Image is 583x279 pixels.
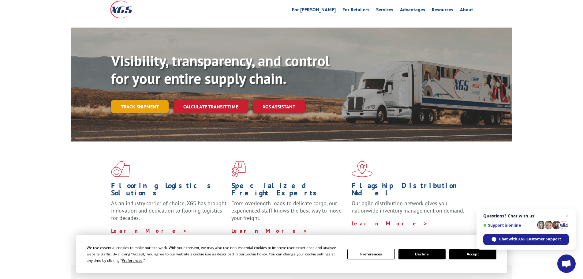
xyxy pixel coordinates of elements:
[122,258,143,263] span: Preferences
[87,244,340,264] div: We use essential cookies to make our site work. With your consent, we may also use non-essential ...
[292,7,336,14] a: For [PERSON_NAME]
[111,161,130,177] img: xgs-icon-total-supply-chain-intelligence-red
[231,200,347,227] p: From overlength loads to delicate cargo, our experienced staff knows the best way to move your fr...
[352,182,467,200] h1: Flagship Distribution Model
[342,7,369,14] a: For Retailers
[499,236,561,242] span: Chat with XGS Customer Support
[111,51,330,88] b: Visibility, transparency, and control for your entire supply chain.
[564,212,571,220] span: Close chat
[347,249,394,259] button: Preferences
[231,182,347,200] h1: Specialized Freight Experts
[483,213,569,218] span: Questions? Chat with us!
[253,100,305,113] a: XGS ASSISTANT
[231,161,246,177] img: xgs-icon-focused-on-flooring-red
[174,100,248,113] a: Calculate transit time
[111,182,227,200] h1: Flooring Logistics Solutions
[376,7,393,14] a: Services
[111,100,169,113] a: Track shipment
[557,254,576,273] div: Open chat
[352,200,464,214] span: Our agile distribution network gives you nationwide inventory management on demand.
[398,249,446,259] button: Decline
[111,200,226,221] span: As an industry carrier of choice, XGS has brought innovation and dedication to flooring logistics...
[76,235,507,273] div: Cookie Consent Prompt
[483,234,569,245] div: Chat with XGS Customer Support
[245,251,267,257] span: Cookie Policy
[231,227,308,234] a: Learn More >
[432,7,453,14] a: Resources
[449,249,496,259] button: Accept
[483,223,535,228] span: Support is online
[352,161,373,177] img: xgs-icon-flagship-distribution-model-red
[111,227,187,234] a: Learn More >
[460,7,473,14] a: About
[400,7,425,14] a: Advantages
[352,220,428,227] a: Learn More >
